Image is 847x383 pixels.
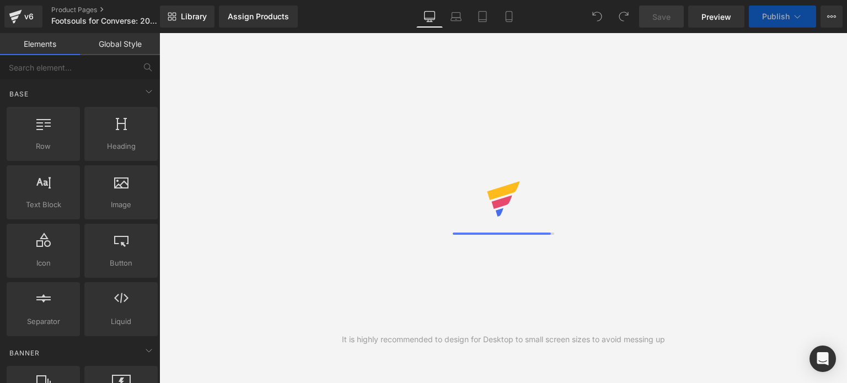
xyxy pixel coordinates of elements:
button: Redo [613,6,635,28]
span: Base [8,89,30,99]
a: Product Pages [51,6,178,14]
span: Button [88,257,154,269]
button: Publish [749,6,816,28]
div: v6 [22,9,36,24]
button: More [821,6,843,28]
a: Desktop [416,6,443,28]
span: Preview [701,11,731,23]
a: New Library [160,6,215,28]
div: Open Intercom Messenger [810,346,836,372]
div: Assign Products [228,12,289,21]
button: Undo [586,6,608,28]
span: Separator [10,316,77,327]
span: Icon [10,257,77,269]
span: Footsouls for Converse: 2024 - reworked [51,17,157,25]
span: Row [10,141,77,152]
a: v6 [4,6,42,28]
span: Library [181,12,207,21]
a: Preview [688,6,744,28]
span: Publish [762,12,790,21]
span: Save [652,11,671,23]
a: Laptop [443,6,469,28]
span: Banner [8,348,41,358]
a: Global Style [80,33,160,55]
span: Text Block [10,199,77,211]
span: Image [88,199,154,211]
a: Mobile [496,6,522,28]
span: Liquid [88,316,154,327]
div: It is highly recommended to design for Desktop to small screen sizes to avoid messing up [342,333,665,346]
span: Heading [88,141,154,152]
a: Tablet [469,6,496,28]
